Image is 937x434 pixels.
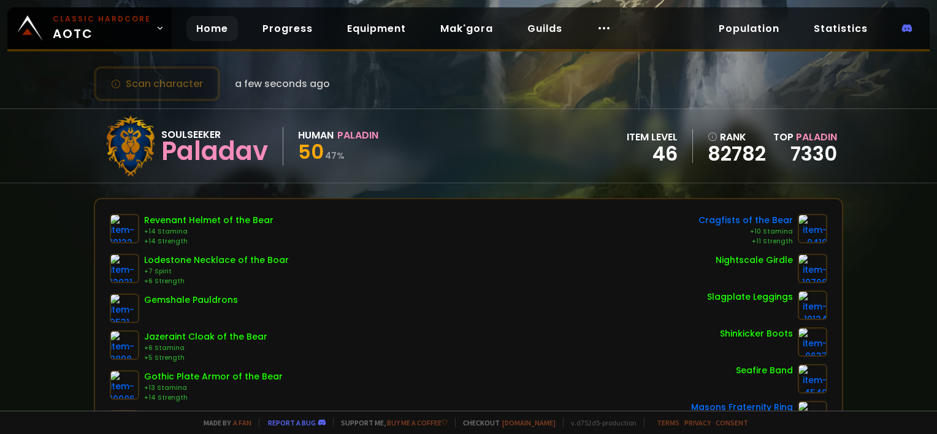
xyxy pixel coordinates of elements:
span: a few seconds ago [235,76,330,91]
a: Progress [253,16,323,41]
div: +14 Strength [144,237,273,246]
a: Home [186,16,238,41]
a: Report a bug [268,418,316,427]
div: +5 Strength [144,353,267,363]
img: item-10086 [110,370,139,400]
button: Scan character [94,66,220,101]
div: Paladin [337,128,378,143]
div: Masons Fraternity Ring [691,401,793,414]
a: Equipment [337,16,416,41]
div: item level [627,129,678,145]
div: Seafire Band [736,364,793,377]
span: v. d752d5 - production [563,418,637,427]
span: AOTC [53,13,151,43]
div: Cragfists of the Bear [698,214,793,227]
div: Human [298,128,334,143]
img: item-9637 [798,327,827,357]
a: Classic HardcoreAOTC [7,7,172,49]
img: item-9898 [110,330,139,360]
span: Support me, [333,418,448,427]
a: 82782 [708,145,766,163]
div: Soulseeker [161,127,268,142]
a: 7330 [790,140,837,167]
div: 46 [627,145,678,163]
div: Lodestone Necklace of the Boar [144,254,289,267]
div: Slagplate Leggings [707,291,793,303]
img: item-4549 [798,364,827,394]
div: Revenant Helmet of the Bear [144,214,273,227]
span: Paladin [796,130,837,144]
div: Shinkicker Boots [720,327,793,340]
a: Mak'gora [430,16,503,41]
div: +10 Stamina [698,227,793,237]
a: [DOMAIN_NAME] [502,418,556,427]
a: a fan [233,418,251,427]
small: Classic Hardcore [53,13,151,25]
a: Terms [657,418,679,427]
img: item-19124 [798,291,827,320]
a: Consent [716,418,748,427]
div: +7 Spirit [144,267,289,276]
div: Jazeraint Cloak of the Bear [144,330,267,343]
img: item-10132 [110,214,139,243]
div: Nightscale Girdle [716,254,793,267]
span: Made by [196,418,251,427]
div: Top [773,129,837,145]
a: Statistics [804,16,878,41]
div: +13 Stamina [144,383,283,393]
div: +6 Strength [144,276,289,286]
div: +14 Strength [144,393,283,403]
div: rank [708,129,766,145]
div: +11 Strength [698,237,793,246]
span: 50 [298,138,324,166]
img: item-12031 [110,254,139,283]
a: Population [709,16,789,41]
a: Guilds [518,16,572,41]
img: item-10706 [798,254,827,283]
img: item-9410 [798,214,827,243]
span: Checkout [455,418,556,427]
a: Buy me a coffee [387,418,448,427]
div: Gemshale Pauldrons [144,294,238,306]
small: 47 % [325,150,345,162]
div: Gothic Plate Armor of the Bear [144,370,283,383]
a: Privacy [684,418,711,427]
div: Fine Cloth Shirt [144,410,210,423]
div: +6 Stamina [144,343,267,353]
img: item-9531 [110,294,139,323]
div: +14 Stamina [144,227,273,237]
div: Paladav [161,142,268,161]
